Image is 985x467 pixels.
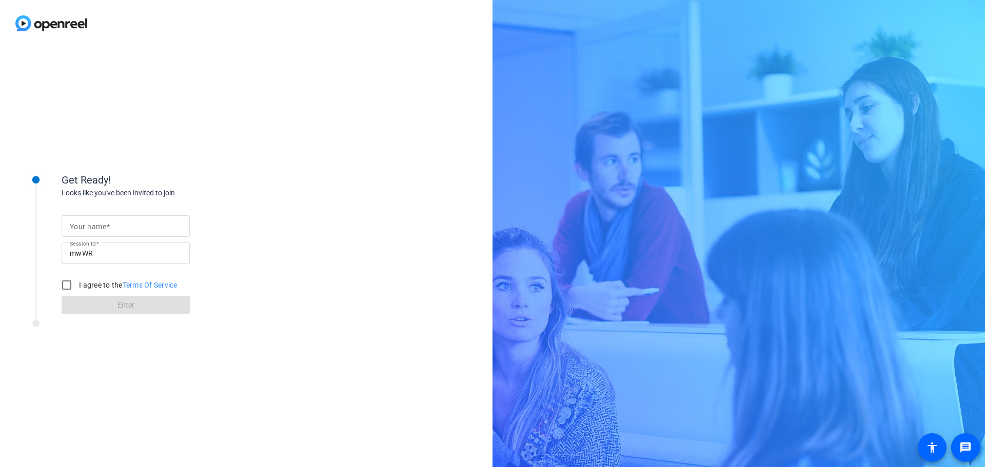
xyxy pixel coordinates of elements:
[959,441,972,454] mat-icon: message
[62,172,267,188] div: Get Ready!
[62,188,267,198] div: Looks like you've been invited to join
[77,280,178,290] label: I agree to the
[926,441,938,454] mat-icon: accessibility
[70,222,106,231] mat-label: Your name
[70,240,96,247] mat-label: Session ID
[123,281,178,289] a: Terms Of Service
